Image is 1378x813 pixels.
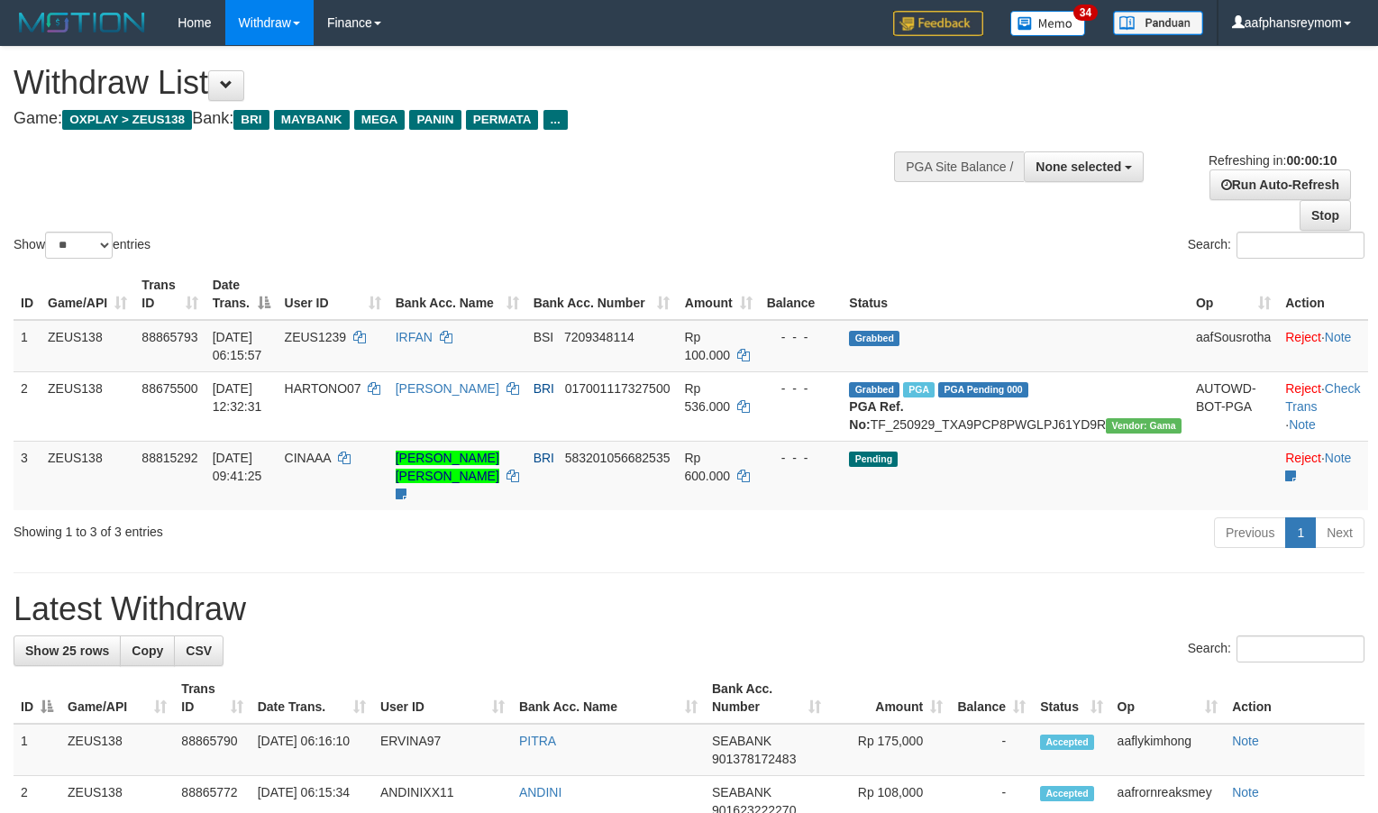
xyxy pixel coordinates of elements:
[285,381,361,396] span: HARTONO07
[684,381,730,414] span: Rp 536.000
[1278,441,1368,510] td: ·
[705,672,828,724] th: Bank Acc. Number: activate to sort column ascending
[14,232,151,259] label: Show entries
[1300,200,1351,231] a: Stop
[849,452,898,467] span: Pending
[767,449,835,467] div: - - -
[938,382,1028,397] span: PGA Pending
[14,635,121,666] a: Show 25 rows
[849,331,899,346] span: Grabbed
[543,110,568,130] span: ...
[213,381,262,414] span: [DATE] 12:32:31
[1278,269,1368,320] th: Action
[564,330,634,344] span: Copy 7209348114 to clipboard
[828,724,951,776] td: Rp 175,000
[1225,672,1364,724] th: Action
[1237,232,1364,259] input: Search:
[1232,785,1259,799] a: Note
[14,591,1364,627] h1: Latest Withdraw
[1232,734,1259,748] a: Note
[534,381,554,396] span: BRI
[354,110,406,130] span: MEGA
[14,269,41,320] th: ID
[132,644,163,658] span: Copy
[251,724,373,776] td: [DATE] 06:16:10
[41,269,134,320] th: Game/API: activate to sort column ascending
[141,451,197,465] span: 88815292
[14,371,41,441] td: 2
[1325,451,1352,465] a: Note
[41,441,134,510] td: ZEUS138
[1189,269,1278,320] th: Op: activate to sort column ascending
[828,672,951,724] th: Amount: activate to sort column ascending
[1106,418,1182,434] span: Vendor URL: https://trx31.1velocity.biz
[712,734,771,748] span: SEABANK
[373,672,512,724] th: User ID: activate to sort column ascending
[842,371,1189,441] td: TF_250929_TXA9PCP8PWGLPJ61YD9R
[893,11,983,36] img: Feedback.jpg
[25,644,109,658] span: Show 25 rows
[534,451,554,465] span: BRI
[174,724,250,776] td: 88865790
[519,734,556,748] a: PITRA
[1073,5,1098,21] span: 34
[1285,381,1321,396] a: Reject
[1285,381,1360,414] a: Check Trans
[373,724,512,776] td: ERVINA97
[274,110,350,130] span: MAYBANK
[278,269,388,320] th: User ID: activate to sort column ascending
[1110,724,1226,776] td: aaflykimhong
[767,379,835,397] div: - - -
[141,381,197,396] span: 88675500
[1113,11,1203,35] img: panduan.png
[396,451,499,483] a: [PERSON_NAME] [PERSON_NAME]
[894,151,1024,182] div: PGA Site Balance /
[565,451,671,465] span: Copy 583201056682535 to clipboard
[41,371,134,441] td: ZEUS138
[767,328,835,346] div: - - -
[512,672,705,724] th: Bank Acc. Name: activate to sort column ascending
[396,330,433,344] a: IRFAN
[251,672,373,724] th: Date Trans.: activate to sort column ascending
[1315,517,1364,548] a: Next
[14,110,900,128] h4: Game: Bank:
[534,330,554,344] span: BSI
[1209,153,1337,168] span: Refreshing in:
[186,644,212,658] span: CSV
[842,269,1189,320] th: Status
[388,269,526,320] th: Bank Acc. Name: activate to sort column ascending
[396,381,499,396] a: [PERSON_NAME]
[1040,735,1094,750] span: Accepted
[1285,330,1321,344] a: Reject
[466,110,539,130] span: PERMATA
[174,635,224,666] a: CSV
[1325,330,1352,344] a: Note
[1033,672,1109,724] th: Status: activate to sort column ascending
[1010,11,1086,36] img: Button%20Memo.svg
[1286,153,1337,168] strong: 00:00:10
[519,785,561,799] a: ANDINI
[45,232,113,259] select: Showentries
[849,382,899,397] span: Grabbed
[285,451,331,465] span: CINAAA
[14,516,561,541] div: Showing 1 to 3 of 3 entries
[1188,232,1364,259] label: Search:
[950,724,1033,776] td: -
[849,399,903,432] b: PGA Ref. No:
[14,724,60,776] td: 1
[14,441,41,510] td: 3
[1036,160,1121,174] span: None selected
[1189,371,1278,441] td: AUTOWD-BOT-PGA
[141,330,197,344] span: 88865793
[409,110,461,130] span: PANIN
[526,269,678,320] th: Bank Acc. Number: activate to sort column ascending
[1278,371,1368,441] td: · ·
[1110,672,1226,724] th: Op: activate to sort column ascending
[233,110,269,130] span: BRI
[950,672,1033,724] th: Balance: activate to sort column ascending
[565,381,671,396] span: Copy 017001117327500 to clipboard
[1189,320,1278,372] td: aafSousrotha
[14,65,900,101] h1: Withdraw List
[213,451,262,483] span: [DATE] 09:41:25
[677,269,759,320] th: Amount: activate to sort column ascending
